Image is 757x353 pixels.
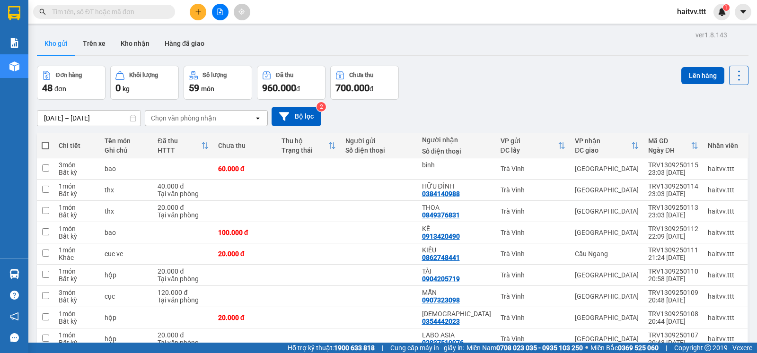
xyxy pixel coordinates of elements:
th: Toggle SortBy [153,133,213,158]
div: Người gửi [345,137,412,145]
div: Chưa thu [349,72,373,78]
div: cục [105,293,148,300]
div: Ghi chú [105,146,148,154]
div: [GEOGRAPHIC_DATA] [575,271,639,279]
div: Tên món [105,137,148,145]
div: Tại văn phòng [158,275,208,283]
div: Trà Vinh [501,335,565,343]
div: bao [105,165,148,172]
div: 1 món [59,331,95,339]
div: Ngày ĐH [648,146,691,154]
div: haitvv.ttt [708,229,743,236]
div: HỮU ĐÌNH [422,182,491,190]
th: Toggle SortBy [570,133,643,158]
div: Số điện thoại [345,146,412,154]
div: MẪN [422,289,491,296]
div: 20:58 [DATE] [648,275,698,283]
button: Bộ lọc [272,107,321,126]
div: Bất kỳ [59,318,95,325]
div: 20.000 đ [158,204,208,211]
span: Hỗ trợ kỹ thuật: [288,343,375,353]
div: 23:03 [DATE] [648,211,698,219]
span: caret-down [739,8,748,16]
span: Miền Nam [467,343,583,353]
div: Bất kỳ [59,232,95,240]
span: 48 [42,82,53,94]
div: ĐC giao [575,146,631,154]
div: haitvv.ttt [708,165,743,172]
span: plus [195,9,202,15]
div: 1 món [59,182,95,190]
img: warehouse-icon [9,269,19,279]
th: Toggle SortBy [643,133,703,158]
strong: 0708 023 035 - 0935 103 250 [496,344,583,352]
div: Trà Vinh [501,165,565,172]
span: 960.000 [262,82,296,94]
div: 20.000 đ [218,250,273,258]
div: 0849376831 [422,211,460,219]
sup: 2 [317,102,326,112]
button: Trên xe [75,32,113,55]
div: Số điện thoại [422,147,491,155]
div: Người nhận [422,136,491,144]
div: TRV1309250113 [648,204,698,211]
span: Cung cấp máy in - giấy in: [390,343,464,353]
button: Đã thu960.000đ [257,66,326,100]
div: 0354442023 [422,318,460,325]
div: 0384140988 [422,190,460,198]
div: 0904205719 [422,275,460,283]
button: Đơn hàng48đơn [37,66,106,100]
div: HỒNG THÁI [422,310,491,318]
span: 0 [115,82,121,94]
div: haitvv.ttt [708,186,743,194]
div: 20.000 đ [158,267,208,275]
div: Bất kỳ [59,169,95,176]
span: file-add [217,9,223,15]
div: Mã GD [648,137,691,145]
div: 23:03 [DATE] [648,169,698,176]
div: Thu hộ [282,137,328,145]
div: Tại văn phòng [158,339,208,346]
div: LABO ASIA [422,331,491,339]
div: Tại văn phòng [158,190,208,198]
span: 59 [189,82,199,94]
div: [GEOGRAPHIC_DATA] [575,165,639,172]
span: | [666,343,667,353]
div: Đã thu [276,72,293,78]
div: VP gửi [501,137,558,145]
div: TRV1309250110 [648,267,698,275]
div: Trạng thái [282,146,328,154]
button: aim [234,4,250,20]
div: Đã thu [158,137,201,145]
div: [GEOGRAPHIC_DATA] [575,293,639,300]
div: haitvv.ttt [708,271,743,279]
div: Tại văn phòng [158,296,208,304]
div: 20.000 đ [218,314,273,321]
div: 02837510076 [422,339,464,346]
button: Chưa thu700.000đ [330,66,399,100]
div: KẾ [422,225,491,232]
span: đ [296,85,300,93]
div: 100.000 đ [218,229,273,236]
div: TRV1309250112 [648,225,698,232]
span: 1 [724,4,728,11]
span: 700.000 [335,82,370,94]
th: Toggle SortBy [277,133,341,158]
strong: 1900 633 818 [334,344,375,352]
div: haitvv.ttt [708,314,743,321]
div: 60.000 đ [218,165,273,172]
div: [GEOGRAPHIC_DATA] [575,335,639,343]
div: Chưa thu [218,142,273,149]
span: đ [370,85,373,93]
div: [GEOGRAPHIC_DATA] [575,186,639,194]
div: 20:44 [DATE] [648,318,698,325]
div: cuc ve [105,250,148,258]
span: notification [10,312,19,321]
div: TRV1309250114 [648,182,698,190]
div: THOA [422,204,491,211]
div: Khối lượng [129,72,158,78]
div: Trà Vinh [501,229,565,236]
div: Khác [59,254,95,261]
div: hộp [105,335,148,343]
img: logo-vxr [8,6,20,20]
